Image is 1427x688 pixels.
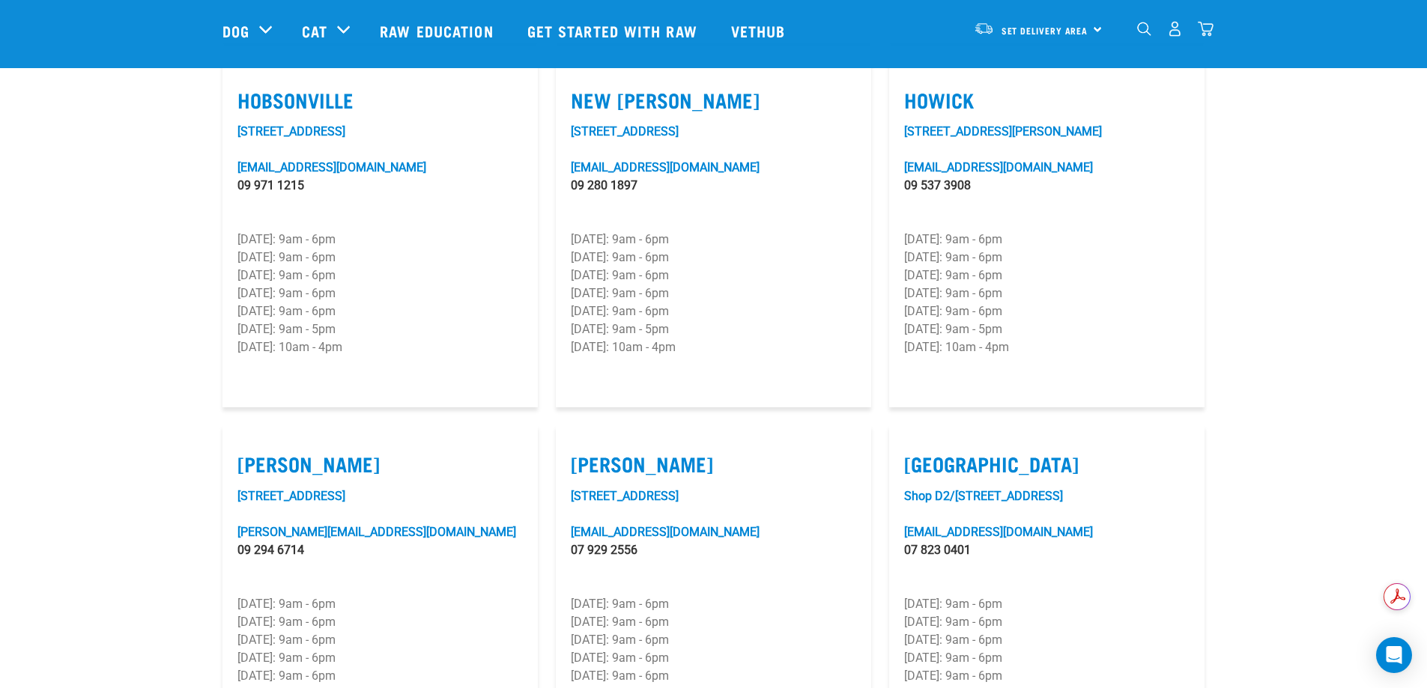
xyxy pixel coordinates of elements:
a: [STREET_ADDRESS] [237,489,345,503]
p: [DATE]: 9am - 6pm [904,613,1190,631]
a: Vethub [716,1,805,61]
a: Cat [302,19,327,42]
p: [DATE]: 9am - 6pm [904,302,1190,320]
p: [DATE]: 10am - 4pm [571,338,856,356]
p: [DATE]: 9am - 6pm [904,284,1190,302]
label: New [PERSON_NAME] [571,88,856,112]
p: [DATE]: 9am - 6pm [237,249,523,267]
a: 09 280 1897 [571,178,637,192]
p: [DATE]: 9am - 6pm [571,302,856,320]
label: [GEOGRAPHIC_DATA] [904,452,1190,475]
a: [STREET_ADDRESS] [571,489,679,503]
p: [DATE]: 10am - 4pm [237,338,523,356]
p: [DATE]: 9am - 6pm [237,649,523,667]
p: [DATE]: 9am - 5pm [904,320,1190,338]
a: [EMAIL_ADDRESS][DOMAIN_NAME] [571,160,760,174]
p: [DATE]: 9am - 6pm [904,667,1190,685]
a: Get started with Raw [512,1,716,61]
label: Howick [904,88,1190,112]
p: [DATE]: 9am - 6pm [571,267,856,284]
img: home-icon@2x.png [1198,21,1214,37]
p: [DATE]: 9am - 6pm [237,284,523,302]
p: [DATE]: 10am - 4pm [904,338,1190,356]
p: [DATE]: 9am - 6pm [571,613,856,631]
img: van-moving.png [974,22,994,35]
label: [PERSON_NAME] [571,452,856,475]
p: [DATE]: 9am - 6pm [904,631,1190,649]
a: [EMAIL_ADDRESS][DOMAIN_NAME] [904,160,1093,174]
a: [EMAIL_ADDRESS][DOMAIN_NAME] [237,160,426,174]
label: [PERSON_NAME] [237,452,523,475]
a: 09 971 1215 [237,178,304,192]
p: [DATE]: 9am - 6pm [571,284,856,302]
p: [DATE]: 9am - 6pm [237,231,523,249]
p: [DATE]: 9am - 6pm [571,631,856,649]
img: home-icon-1@2x.png [1137,22,1151,36]
p: [DATE]: 9am - 6pm [904,249,1190,267]
img: user.png [1167,21,1183,37]
p: [DATE]: 9am - 6pm [904,231,1190,249]
a: [EMAIL_ADDRESS][DOMAIN_NAME] [904,525,1093,539]
p: [DATE]: 9am - 5pm [237,320,523,338]
p: [DATE]: 9am - 6pm [237,302,523,320]
p: [DATE]: 9am - 6pm [237,667,523,685]
a: [EMAIL_ADDRESS][DOMAIN_NAME] [571,525,760,539]
p: [DATE]: 9am - 6pm [571,667,856,685]
p: [DATE]: 9am - 6pm [571,649,856,667]
p: [DATE]: 9am - 6pm [237,613,523,631]
a: [STREET_ADDRESS] [237,124,345,138]
a: 07 929 2556 [571,543,637,557]
a: Dog [222,19,249,42]
label: Hobsonville [237,88,523,112]
p: [DATE]: 9am - 5pm [571,320,856,338]
p: [DATE]: 9am - 6pm [904,267,1190,284]
p: [DATE]: 9am - 6pm [571,249,856,267]
a: 07 823 0401 [904,543,971,557]
a: Raw Education [365,1,512,61]
p: [DATE]: 9am - 6pm [904,649,1190,667]
span: Set Delivery Area [1002,28,1088,33]
a: [STREET_ADDRESS][PERSON_NAME] [904,124,1102,138]
a: 09 294 6714 [237,543,304,557]
p: [DATE]: 9am - 6pm [571,231,856,249]
div: Open Intercom Messenger [1376,637,1412,673]
p: [DATE]: 9am - 6pm [237,631,523,649]
p: [DATE]: 9am - 6pm [237,595,523,613]
p: [DATE]: 9am - 6pm [904,595,1190,613]
a: Shop D2/[STREET_ADDRESS] [904,489,1063,503]
a: 09 537 3908 [904,178,971,192]
p: [DATE]: 9am - 6pm [237,267,523,284]
p: [DATE]: 9am - 6pm [571,595,856,613]
a: [STREET_ADDRESS] [571,124,679,138]
a: [PERSON_NAME][EMAIL_ADDRESS][DOMAIN_NAME] [237,525,516,539]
